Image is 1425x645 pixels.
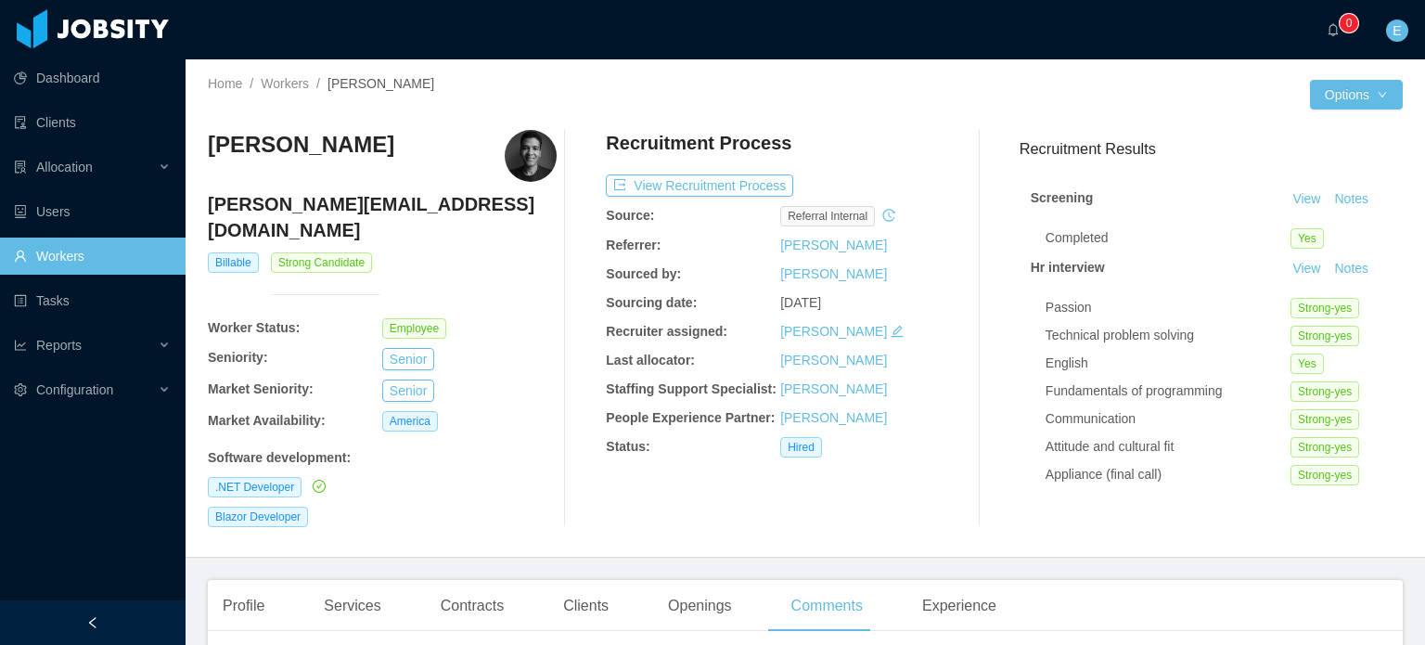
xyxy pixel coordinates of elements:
[208,580,279,632] div: Profile
[14,339,27,352] i: icon: line-chart
[208,381,314,396] b: Market Seniority:
[548,580,623,632] div: Clients
[382,411,438,432] span: America
[1290,465,1359,485] span: Strong-yes
[36,338,82,353] span: Reports
[1290,381,1359,402] span: Strong-yes
[1031,190,1094,205] strong: Screening
[1327,23,1340,36] i: icon: bell
[309,479,326,494] a: icon: check-circle
[36,382,113,397] span: Configuration
[261,76,309,91] a: Workers
[382,380,434,402] button: Senior
[606,130,791,156] h4: Recruitment Process
[606,238,661,252] b: Referrer:
[1310,80,1403,110] button: Optionsicon: down
[1046,437,1290,457] div: Attitude and cultural fit
[208,350,268,365] b: Seniority:
[606,353,695,368] b: Last allocator:
[1290,354,1324,374] span: Yes
[1393,19,1401,42] span: E
[208,507,308,527] span: Blazor Developer
[208,477,302,497] span: .NET Developer
[1290,437,1359,458] span: Strong-yes
[1327,258,1376,280] button: Notes
[780,324,887,339] a: [PERSON_NAME]
[780,295,821,310] span: [DATE]
[1286,191,1327,206] a: View
[505,130,557,182] img: 1f3a4c10-80fc-11ea-b6ac-97199702122d_66e09846da748-400w.png
[14,383,27,396] i: icon: setting
[14,59,171,97] a: icon: pie-chartDashboard
[780,353,887,368] a: [PERSON_NAME]
[780,238,887,252] a: [PERSON_NAME]
[208,320,300,335] b: Worker Status:
[309,580,395,632] div: Services
[777,580,878,632] div: Comments
[382,348,434,370] button: Senior
[1290,409,1359,430] span: Strong-yes
[1046,228,1290,248] div: Completed
[653,580,747,632] div: Openings
[382,318,446,339] span: Employee
[882,209,895,222] i: icon: history
[208,130,394,160] h3: [PERSON_NAME]
[891,325,904,338] i: icon: edit
[1046,465,1290,484] div: Appliance (final call)
[1290,298,1359,318] span: Strong-yes
[426,580,519,632] div: Contracts
[1046,298,1290,317] div: Passion
[208,191,557,243] h4: [PERSON_NAME][EMAIL_ADDRESS][DOMAIN_NAME]
[780,381,887,396] a: [PERSON_NAME]
[14,193,171,230] a: icon: robotUsers
[780,410,887,425] a: [PERSON_NAME]
[1290,326,1359,346] span: Strong-yes
[606,174,793,197] button: icon: exportView Recruitment Process
[606,295,697,310] b: Sourcing date:
[1290,228,1324,249] span: Yes
[313,480,326,493] i: icon: check-circle
[907,580,1011,632] div: Experience
[208,252,259,273] span: Billable
[250,76,253,91] span: /
[1286,261,1327,276] a: View
[606,439,649,454] b: Status:
[1046,326,1290,345] div: Technical problem solving
[1020,137,1403,161] h3: Recruitment Results
[606,381,777,396] b: Staffing Support Specialist:
[606,324,727,339] b: Recruiter assigned:
[36,160,93,174] span: Allocation
[208,450,351,465] b: Software development :
[14,104,171,141] a: icon: auditClients
[14,238,171,275] a: icon: userWorkers
[271,252,372,273] span: Strong Candidate
[208,76,242,91] a: Home
[780,266,887,281] a: [PERSON_NAME]
[327,76,434,91] span: [PERSON_NAME]
[1046,381,1290,401] div: Fundamentals of programming
[606,266,681,281] b: Sourced by:
[14,161,27,174] i: icon: solution
[1031,260,1105,275] strong: Hr interview
[1327,188,1376,211] button: Notes
[1046,354,1290,373] div: English
[780,206,875,226] span: Referral internal
[1046,409,1290,429] div: Communication
[208,413,326,428] b: Market Availability:
[316,76,320,91] span: /
[14,282,171,319] a: icon: profileTasks
[780,437,822,458] span: Hired
[1340,14,1358,32] sup: 0
[606,208,654,223] b: Source:
[606,178,793,193] a: icon: exportView Recruitment Process
[606,410,775,425] b: People Experience Partner:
